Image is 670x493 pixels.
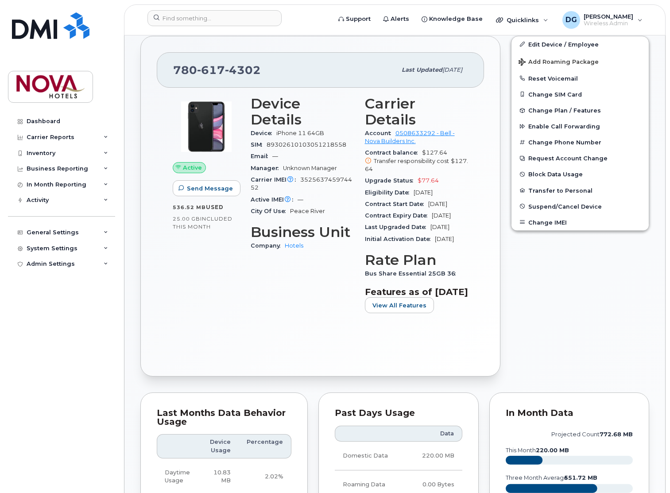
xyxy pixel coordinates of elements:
[418,177,439,184] span: $77.64
[173,180,240,196] button: Send Message
[173,63,261,77] span: 780
[430,224,449,230] span: [DATE]
[511,134,649,150] button: Change Phone Number
[511,198,649,214] button: Suspend/Cancel Device
[511,166,649,182] button: Block Data Usage
[511,52,649,70] button: Add Roaming Package
[365,130,395,136] span: Account
[374,158,449,164] span: Transfer responsibility cost
[551,431,633,438] text: projected count
[251,196,298,203] span: Active IMEI
[415,10,489,28] a: Knowledge Base
[584,20,633,27] span: Wireless Admin
[414,189,433,196] span: [DATE]
[405,442,462,470] td: 220.00 MB
[428,201,447,207] span: [DATE]
[511,36,649,52] a: Edit Device / Employee
[346,15,371,23] span: Support
[402,66,442,73] span: Last updated
[239,434,291,458] th: Percentage
[183,163,202,172] span: Active
[251,165,283,171] span: Manager
[377,10,415,28] a: Alerts
[365,189,414,196] span: Eligibility Date
[251,242,285,249] span: Company
[173,204,206,210] span: 536.52 MB
[505,447,569,454] text: this month
[335,409,462,418] div: Past Days Usage
[365,252,469,268] h3: Rate Plan
[187,184,233,193] span: Send Message
[365,236,435,242] span: Initial Activation Date
[197,63,225,77] span: 617
[528,123,600,130] span: Enable Call Forwarding
[511,86,649,102] button: Change SIM Card
[442,66,462,73] span: [DATE]
[251,224,354,240] h3: Business Unit
[365,149,422,156] span: Contract balance
[201,434,239,458] th: Device Usage
[435,236,454,242] span: [DATE]
[565,15,577,25] span: DG
[272,153,278,159] span: —
[251,176,300,183] span: Carrier IMEI
[335,442,405,470] td: Domestic Data
[511,182,649,198] button: Transfer to Personal
[511,214,649,230] button: Change IMEI
[391,15,409,23] span: Alerts
[505,474,568,481] text: three month average
[298,196,303,203] span: —
[173,216,200,222] span: 25.00 GB
[429,15,483,23] span: Knowledge Base
[511,102,649,118] button: Change Plan / Features
[332,10,377,28] a: Support
[490,11,554,29] div: Quicklinks
[584,13,633,20] span: [PERSON_NAME]
[157,409,291,426] div: Last Months Data Behavior Usage
[251,130,276,136] span: Device
[511,150,649,166] button: Request Account Change
[507,16,539,23] span: Quicklinks
[251,96,354,128] h3: Device Details
[511,70,649,86] button: Reset Voicemail
[365,287,469,297] h3: Features as of [DATE]
[528,203,602,210] span: Suspend/Cancel Device
[251,141,267,148] span: SIM
[536,447,569,454] tspan: 220.00 MB
[511,118,649,134] button: Enable Call Forwarding
[147,10,282,26] input: Find something...
[290,208,325,214] span: Peace River
[365,224,430,230] span: Last Upgraded Date
[283,165,337,171] span: Unknown Manager
[180,100,233,153] img: iPhone_11.jpg
[600,431,633,438] tspan: 772.68 MB
[365,96,469,128] h3: Carrier Details
[365,130,455,144] a: 0508633292 - Bell - Nova Builders Inc.
[365,297,434,313] button: View All Features
[432,212,451,219] span: [DATE]
[251,153,272,159] span: Email
[225,63,261,77] span: 4302
[528,107,601,114] span: Change Plan / Features
[276,130,324,136] span: iPhone 11 64GB
[285,242,303,249] a: Hotels
[519,58,599,67] span: Add Roaming Package
[506,409,633,418] div: In Month Data
[365,201,428,207] span: Contract Start Date
[365,270,460,277] span: Bus Share Essential 25GB 36
[372,301,426,310] span: View All Features
[267,141,346,148] span: 89302610103051218558
[365,212,432,219] span: Contract Expiry Date
[405,426,462,442] th: Data
[365,149,469,173] span: $127.64
[365,177,418,184] span: Upgrade Status
[251,176,352,191] span: 352563745974452
[206,204,224,210] span: used
[556,11,649,29] div: David Grelli
[173,215,232,230] span: included this month
[251,208,290,214] span: City Of Use
[564,474,597,481] text: 551.72 MB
